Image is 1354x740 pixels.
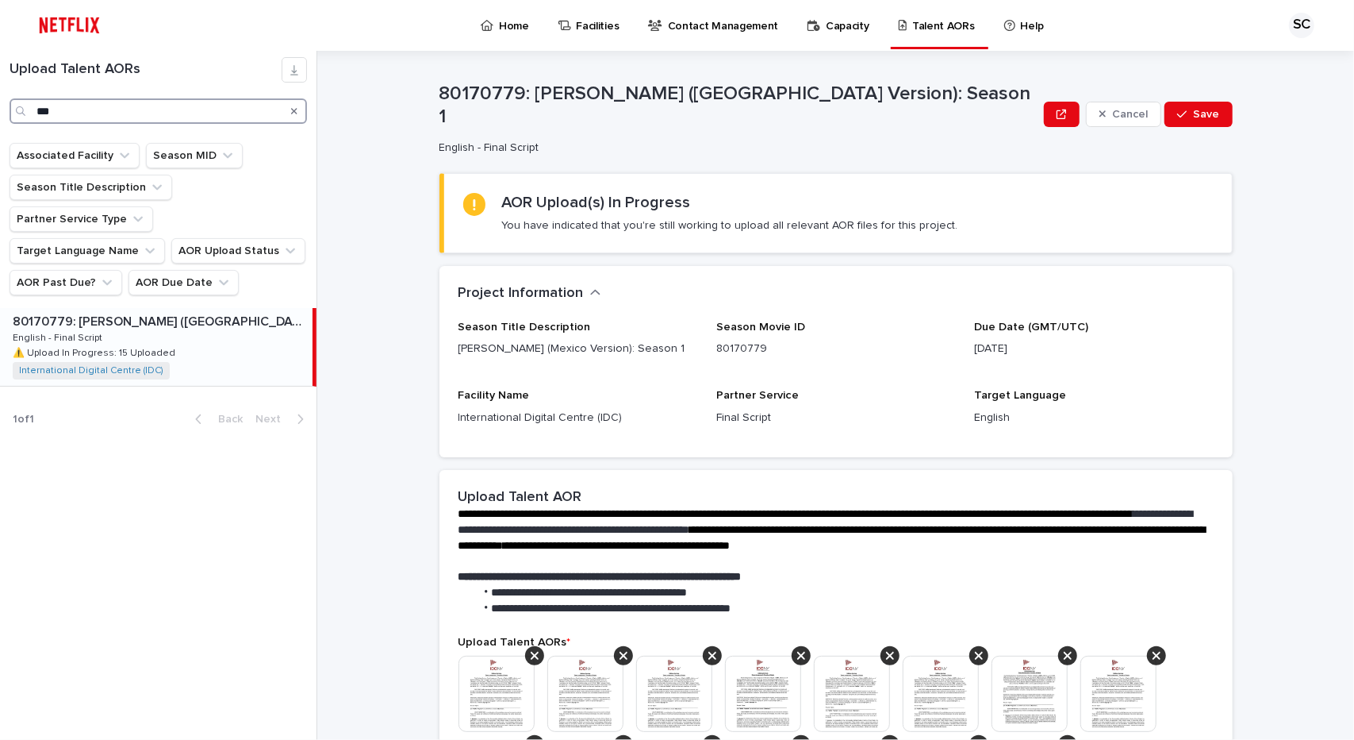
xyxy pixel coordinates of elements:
[974,341,1213,357] p: [DATE]
[128,270,239,295] button: AOR Due Date
[10,98,307,124] input: Search
[10,270,122,295] button: AOR Past Due?
[439,141,1032,155] p: English - Final Script
[458,637,571,648] span: Upload Talent AORs
[10,238,165,264] button: Target Language Name
[10,175,172,200] button: Season Title Description
[974,390,1066,401] span: Target Language
[1112,109,1148,120] span: Cancel
[19,365,163,376] a: International Digital Centre (IDC)
[13,345,178,359] p: ⚠️ Upload In Progress: 15 Uploaded
[171,238,305,264] button: AOR Upload Status
[10,143,140,168] button: Associated Facility
[501,218,957,233] p: You have indicated that you're still working to upload all relevant AOR files for this project.
[974,410,1213,426] p: English
[1194,109,1220,120] span: Save
[716,341,955,357] p: 80170779
[458,285,601,303] button: Project Information
[458,489,582,507] h2: Upload Talent AOR
[255,414,290,425] span: Next
[1164,102,1232,127] button: Save
[249,412,316,426] button: Next
[10,61,282,79] h1: Upload Talent AORs
[209,414,243,425] span: Back
[146,143,243,168] button: Season MID
[10,206,153,232] button: Partner Service Type
[458,322,591,333] span: Season Title Description
[32,10,107,41] img: ifQbXi3ZQGMSEF7WDB7W
[1086,102,1162,127] button: Cancel
[439,83,1038,129] p: 80170779: [PERSON_NAME] ([GEOGRAPHIC_DATA] Version): Season 1
[1289,13,1314,38] div: SC
[974,322,1088,333] span: Due Date (GMT/UTC)
[458,341,697,357] p: [PERSON_NAME] (Mexico Version): Season 1
[458,390,530,401] span: Facility Name
[716,410,955,426] p: Final Script
[501,193,690,212] h2: AOR Upload(s) In Progress
[716,390,799,401] span: Partner Service
[458,410,697,426] p: International Digital Centre (IDC)
[182,412,249,426] button: Back
[716,322,805,333] span: Season Movie ID
[13,330,105,344] p: English - Final Script
[458,285,584,303] h2: Project Information
[13,311,309,330] p: 80170779: Rosario Tijeras (Mexico Version): Season 1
